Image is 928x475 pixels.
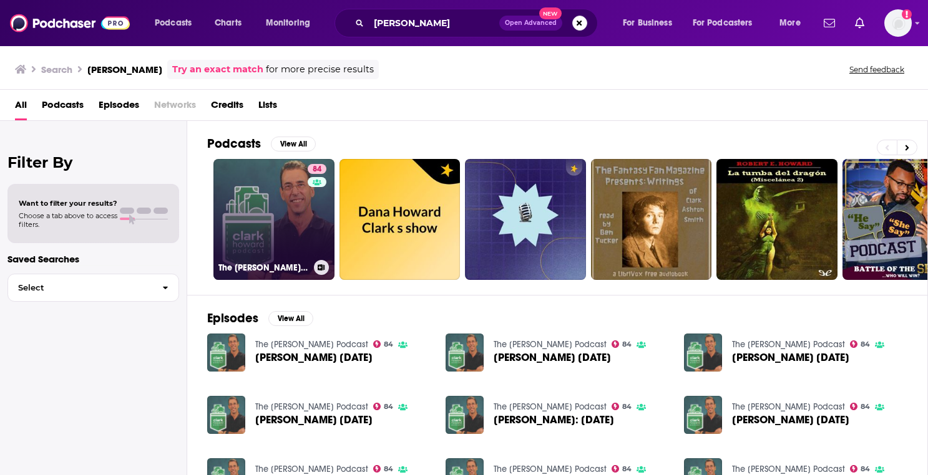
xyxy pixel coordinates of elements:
[19,199,117,208] span: Want to filter your results?
[884,9,912,37] button: Show profile menu
[494,339,607,350] a: The Clark Howard Podcast
[494,415,614,425] span: [PERSON_NAME]: [DATE]
[684,333,722,372] img: Clark Howard 09.8.17
[732,401,845,412] a: The Clark Howard Podcast
[505,20,557,26] span: Open Advanced
[41,64,72,75] h3: Search
[207,396,245,434] img: Clark Howard 07.21.17
[622,342,632,347] span: 84
[207,136,316,151] a: PodcastsView All
[7,153,179,171] h2: Filter By
[771,13,816,33] button: open menu
[446,396,484,434] a: Clark Howard: 01.13.17
[384,342,393,347] span: 84
[499,16,562,31] button: Open AdvancedNew
[15,95,27,120] a: All
[846,64,908,75] button: Send feedback
[732,464,845,474] a: The Clark Howard Podcast
[266,62,374,77] span: for more precise results
[539,7,562,19] span: New
[384,404,393,410] span: 84
[732,352,849,363] span: [PERSON_NAME] [DATE]
[884,9,912,37] img: User Profile
[612,465,632,473] a: 84
[255,352,373,363] span: [PERSON_NAME] [DATE]
[732,415,849,425] span: [PERSON_NAME] [DATE]
[612,403,632,410] a: 84
[155,14,192,32] span: Podcasts
[207,333,245,372] img: Clark Howard 1.9.18
[373,403,394,410] a: 84
[207,136,261,151] h2: Podcasts
[684,396,722,434] img: Clark Howard 09.15.17
[7,253,179,265] p: Saved Searches
[257,13,326,33] button: open menu
[255,415,373,425] a: Clark Howard 07.21.17
[207,13,249,33] a: Charts
[384,466,393,472] span: 84
[494,415,614,425] a: Clark Howard: 01.13.17
[99,95,139,120] a: Episodes
[779,14,801,32] span: More
[211,95,243,120] a: Credits
[271,137,316,151] button: View All
[614,13,688,33] button: open menu
[693,14,753,32] span: For Podcasters
[215,14,242,32] span: Charts
[10,11,130,35] img: Podchaser - Follow, Share and Rate Podcasts
[42,95,84,120] a: Podcasts
[494,352,611,363] a: Clark Howard 1.10.18
[612,340,632,348] a: 84
[850,340,871,348] a: 84
[154,95,196,120] span: Networks
[732,415,849,425] a: Clark Howard 09.15.17
[861,404,870,410] span: 84
[213,159,335,280] a: 84The [PERSON_NAME] Podcast
[172,62,263,77] a: Try an exact match
[7,274,179,302] button: Select
[313,163,321,176] span: 84
[346,9,610,37] div: Search podcasts, credits, & more...
[494,464,607,474] a: The Clark Howard Podcast
[446,333,484,372] img: Clark Howard 1.10.18
[494,401,607,412] a: The Clark Howard Podcast
[255,339,368,350] a: The Clark Howard Podcast
[623,14,672,32] span: For Business
[861,342,870,347] span: 84
[622,466,632,472] span: 84
[8,284,152,292] span: Select
[369,13,499,33] input: Search podcasts, credits, & more...
[373,340,394,348] a: 84
[373,465,394,473] a: 84
[207,310,258,326] h2: Episodes
[258,95,277,120] span: Lists
[268,311,313,326] button: View All
[255,352,373,363] a: Clark Howard 1.9.18
[732,339,845,350] a: The Clark Howard Podcast
[685,13,771,33] button: open menu
[732,352,849,363] a: Clark Howard 09.8.17
[19,211,117,229] span: Choose a tab above to access filters.
[494,352,611,363] span: [PERSON_NAME] [DATE]
[308,164,326,174] a: 84
[146,13,208,33] button: open menu
[207,310,313,326] a: EpisodesView All
[819,12,840,34] a: Show notifications dropdown
[850,465,871,473] a: 84
[884,9,912,37] span: Logged in as awallresonate
[266,14,310,32] span: Monitoring
[255,401,368,412] a: The Clark Howard Podcast
[850,12,869,34] a: Show notifications dropdown
[861,466,870,472] span: 84
[622,404,632,410] span: 84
